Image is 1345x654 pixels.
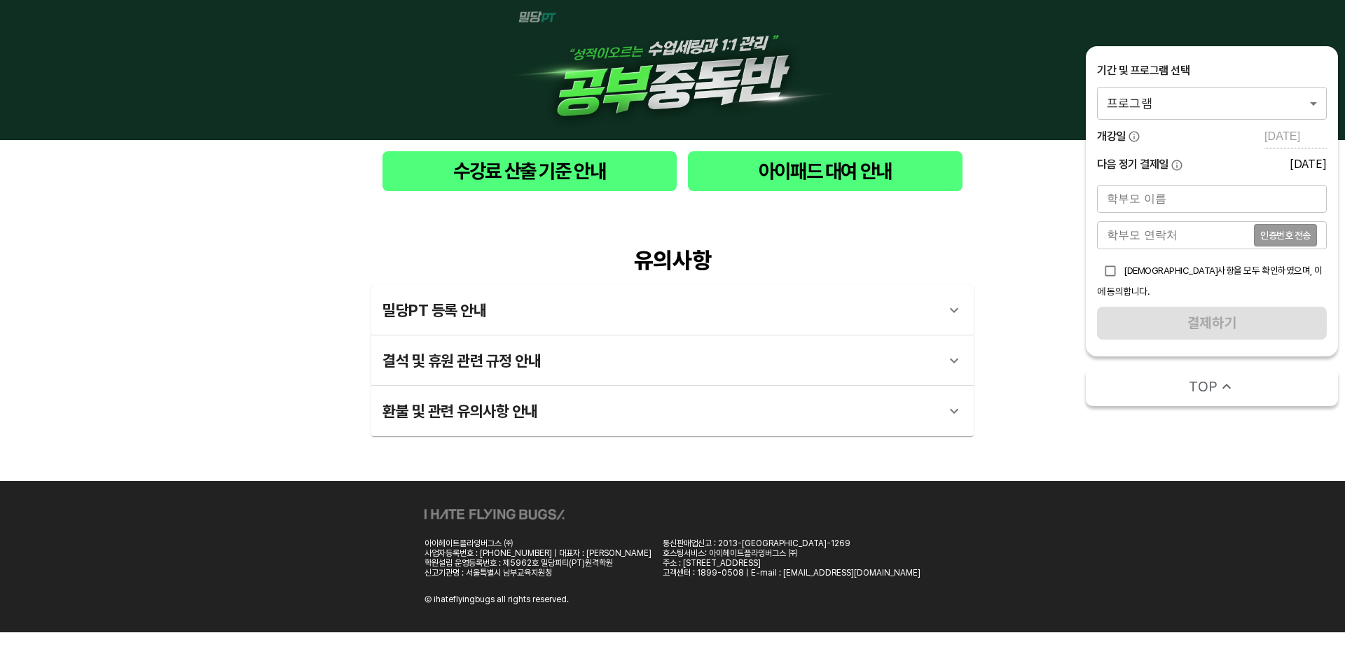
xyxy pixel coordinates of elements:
[371,386,974,436] div: 환불 및 관련 유의사항 안내
[663,558,920,568] div: 주소 : [STREET_ADDRESS]
[1097,265,1323,297] span: [DEMOGRAPHIC_DATA]사항을 모두 확인하였으며, 이에 동의합니다.
[663,538,920,548] div: 통신판매업신고 : 2013-[GEOGRAPHIC_DATA]-1269
[425,568,651,578] div: 신고기관명 : 서울특별시 남부교육지원청
[371,247,974,274] div: 유의사항
[382,151,677,191] button: 수강료 산출 기준 안내
[425,538,651,548] div: 아이헤이트플라잉버그스 ㈜
[382,344,937,377] div: 결석 및 휴원 관련 규정 안내
[688,151,963,191] button: 아이패드 대여 안내
[663,568,920,578] div: 고객센터 : 1899-0508 | E-mail : [EMAIL_ADDRESS][DOMAIN_NAME]
[1097,129,1126,144] span: 개강일
[1097,63,1327,78] div: 기간 및 프로그램 선택
[371,335,974,386] div: 결석 및 휴원 관련 규정 안내
[425,594,569,604] div: Ⓒ ihateflyingbugs all rights reserved.
[425,548,651,558] div: 사업자등록번호 : [PHONE_NUMBER] | 대표자 : [PERSON_NAME]
[1097,157,1168,172] span: 다음 정기 결제일
[1086,368,1338,406] button: TOP
[1189,377,1218,396] span: TOP
[504,11,841,129] img: 1
[382,394,937,428] div: 환불 및 관련 유의사항 안내
[425,509,565,520] img: ihateflyingbugs
[371,285,974,335] div: 밀당PT 등록 안내
[382,293,937,327] div: 밀당PT 등록 안내
[699,157,951,186] span: 아이패드 대여 안내
[1097,185,1327,213] input: 학부모 이름을 입력해주세요
[663,548,920,558] div: 호스팅서비스: 아이헤이트플라잉버그스 ㈜
[1097,87,1327,119] div: 프로그램
[394,157,665,186] span: 수강료 산출 기준 안내
[1097,221,1254,249] input: 학부모 연락처를 입력해주세요
[1290,158,1327,171] div: [DATE]
[425,558,651,568] div: 학원설립 운영등록번호 : 제5962호 밀당피티(PT)원격학원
